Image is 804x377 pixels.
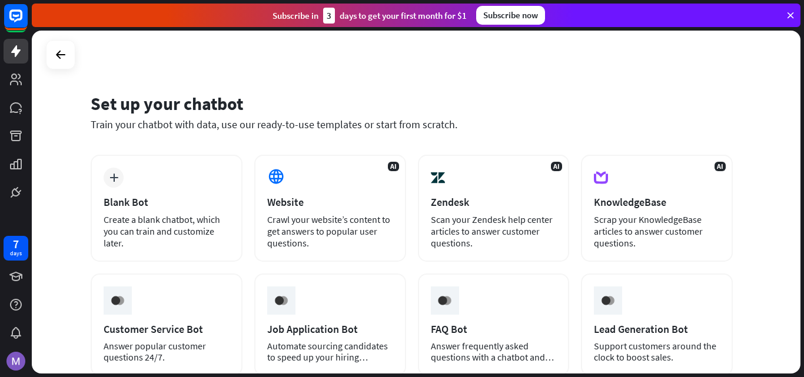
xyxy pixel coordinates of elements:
div: 3 [323,8,335,24]
div: days [10,249,22,258]
a: 7 days [4,236,28,261]
div: 7 [13,239,19,249]
div: Subscribe in days to get your first month for $1 [273,8,467,24]
div: Subscribe now [476,6,545,25]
